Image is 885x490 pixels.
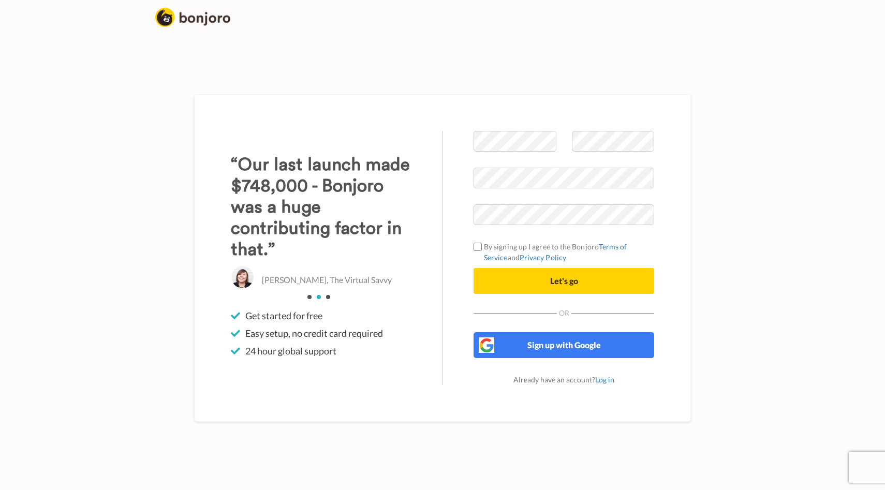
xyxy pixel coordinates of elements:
[245,327,383,339] span: Easy setup, no credit card required
[474,332,654,358] button: Sign up with Google
[231,265,254,289] img: Abbey Ashley, The Virtual Savvy
[155,8,230,27] img: logo_full.png
[245,309,322,322] span: Get started for free
[550,276,578,286] span: Let's go
[474,241,654,263] label: By signing up I agree to the Bonjoro and
[557,309,571,317] span: Or
[474,268,654,294] button: Let's go
[520,253,566,262] a: Privacy Policy
[513,375,614,384] span: Already have an account?
[474,243,482,251] input: By signing up I agree to the BonjoroTerms of ServiceandPrivacy Policy
[595,375,614,384] a: Log in
[231,154,411,260] h3: “Our last launch made $748,000 - Bonjoro was a huge contributing factor in that.”
[245,345,336,357] span: 24 hour global support
[262,274,392,286] p: [PERSON_NAME], The Virtual Savvy
[484,242,627,262] a: Terms of Service
[527,340,601,350] span: Sign up with Google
